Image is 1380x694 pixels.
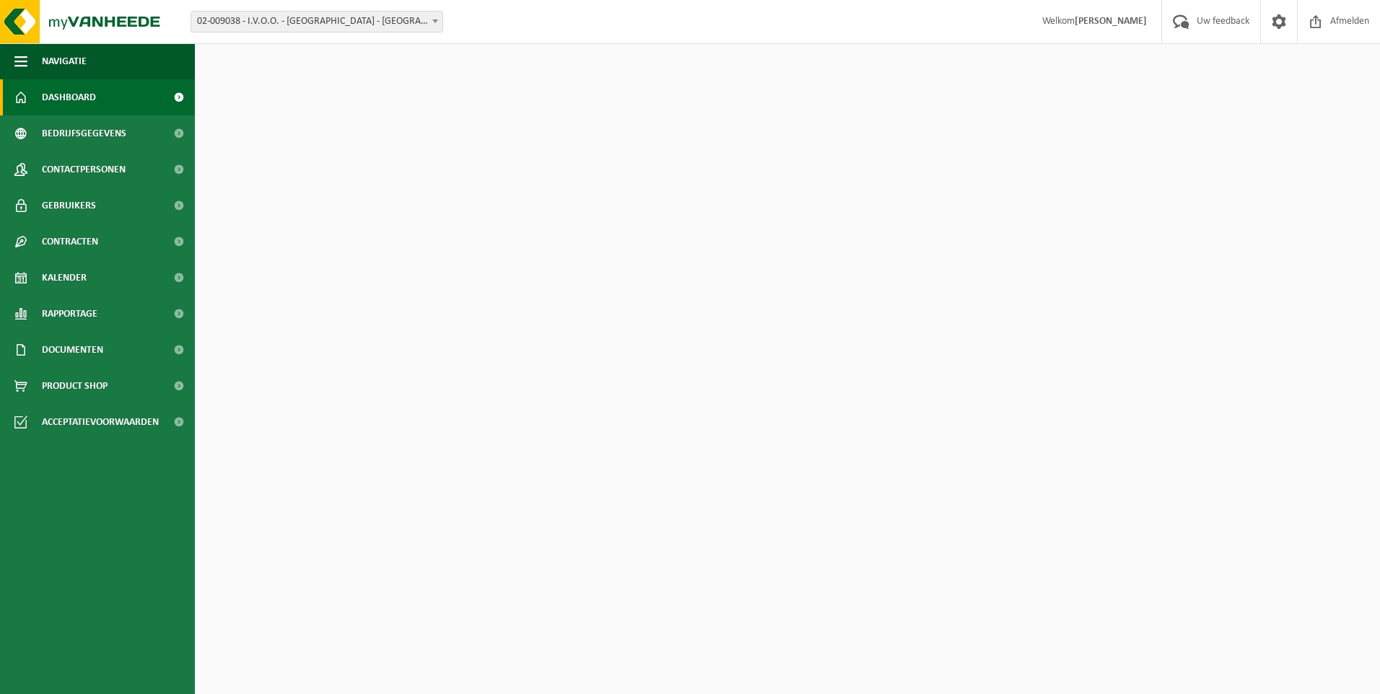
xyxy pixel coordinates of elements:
[42,260,87,296] span: Kalender
[42,296,97,332] span: Rapportage
[42,368,108,404] span: Product Shop
[42,115,126,151] span: Bedrijfsgegevens
[42,332,103,368] span: Documenten
[42,224,98,260] span: Contracten
[42,188,96,224] span: Gebruikers
[191,11,443,32] span: 02-009038 - I.V.O.O. - CP MIDDELKERKE - MIDDELKERKE
[191,12,442,32] span: 02-009038 - I.V.O.O. - CP MIDDELKERKE - MIDDELKERKE
[42,151,126,188] span: Contactpersonen
[42,79,96,115] span: Dashboard
[1075,16,1147,27] strong: [PERSON_NAME]
[42,43,87,79] span: Navigatie
[42,404,159,440] span: Acceptatievoorwaarden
